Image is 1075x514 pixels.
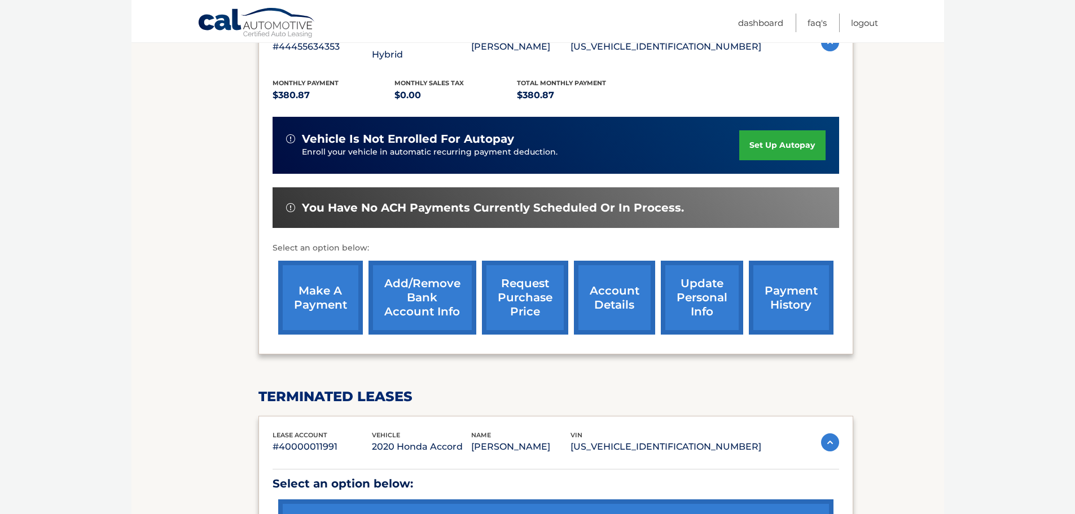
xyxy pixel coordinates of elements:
a: FAQ's [808,14,827,32]
img: alert-white.svg [286,134,295,143]
h2: terminated leases [258,388,853,405]
a: payment history [749,261,833,335]
p: [US_VEHICLE_IDENTIFICATION_NUMBER] [571,439,761,455]
p: [US_VEHICLE_IDENTIFICATION_NUMBER] [571,39,761,55]
p: $380.87 [273,87,395,103]
a: Add/Remove bank account info [368,261,476,335]
span: vehicle is not enrolled for autopay [302,132,514,146]
a: update personal info [661,261,743,335]
a: request purchase price [482,261,568,335]
p: Select an option below: [273,241,839,255]
img: accordion-active.svg [821,433,839,451]
span: Monthly sales Tax [394,79,464,87]
span: vin [571,431,582,439]
a: Logout [851,14,878,32]
img: alert-white.svg [286,203,295,212]
p: #44455634353 [273,39,372,55]
a: set up autopay [739,130,825,160]
a: account details [574,261,655,335]
p: Enroll your vehicle in automatic recurring payment deduction. [302,146,740,159]
span: Total Monthly Payment [517,79,606,87]
p: 2024 Honda Accord Hybrid [372,31,471,63]
a: Dashboard [738,14,783,32]
p: Select an option below: [273,474,839,494]
p: #40000011991 [273,439,372,455]
p: $380.87 [517,87,639,103]
p: [PERSON_NAME] [471,39,571,55]
span: lease account [273,431,327,439]
p: [PERSON_NAME] [471,439,571,455]
span: vehicle [372,431,400,439]
p: 2020 Honda Accord [372,439,471,455]
p: $0.00 [394,87,517,103]
a: Cal Automotive [198,7,316,40]
a: make a payment [278,261,363,335]
span: Monthly Payment [273,79,339,87]
span: name [471,431,491,439]
span: You have no ACH payments currently scheduled or in process. [302,201,684,215]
